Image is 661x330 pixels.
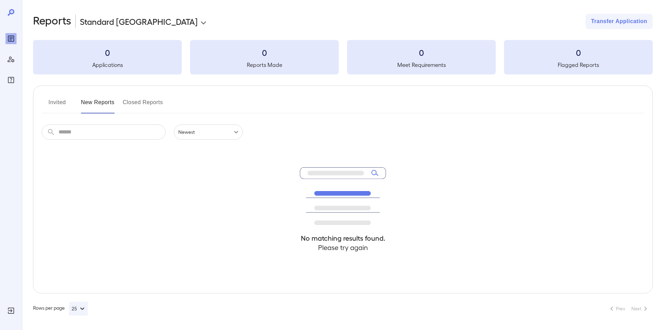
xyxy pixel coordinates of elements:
[504,47,653,58] h3: 0
[33,61,182,69] h5: Applications
[190,47,339,58] h3: 0
[33,40,653,74] summary: 0Applications0Reports Made0Meet Requirements0Flagged Reports
[123,97,163,113] button: Closed Reports
[6,33,17,44] div: Reports
[33,47,182,58] h3: 0
[300,243,386,252] h4: Please try again
[33,302,88,316] div: Rows per page
[300,233,386,243] h4: No matching results found.
[33,14,71,29] h2: Reports
[69,302,88,316] button: 25
[6,74,17,86] div: FAQ
[6,54,17,65] div: Manage Users
[81,97,115,113] button: New Reports
[586,14,653,29] button: Transfer Application
[80,16,198,27] p: Standard [GEOGRAPHIC_DATA]
[504,61,653,69] h5: Flagged Reports
[6,305,17,316] div: Log Out
[347,61,496,69] h5: Meet Requirements
[347,47,496,58] h3: 0
[190,61,339,69] h5: Reports Made
[605,303,653,314] nav: pagination navigation
[174,124,243,140] div: Newest
[42,97,73,113] button: Invited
